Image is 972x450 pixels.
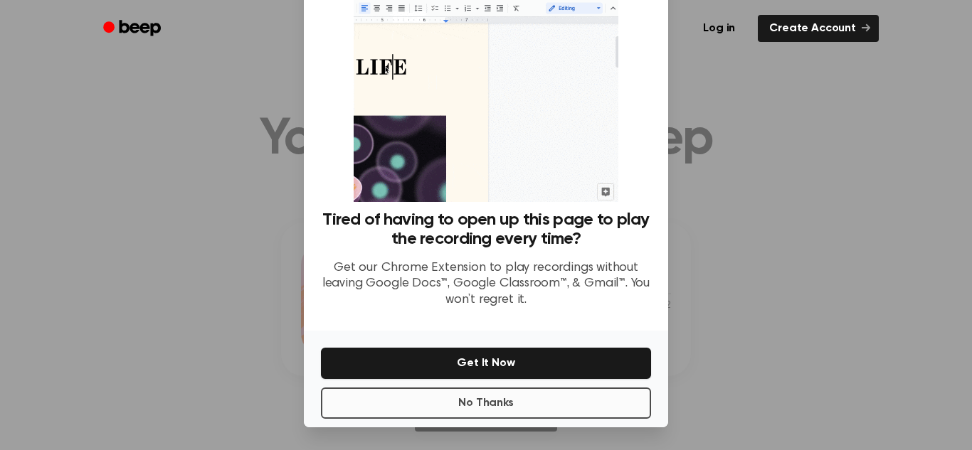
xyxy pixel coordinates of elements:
[321,260,651,309] p: Get our Chrome Extension to play recordings without leaving Google Docs™, Google Classroom™, & Gm...
[321,387,651,419] button: No Thanks
[321,348,651,379] button: Get It Now
[321,210,651,249] h3: Tired of having to open up this page to play the recording every time?
[689,12,749,45] a: Log in
[93,15,174,43] a: Beep
[758,15,879,42] a: Create Account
